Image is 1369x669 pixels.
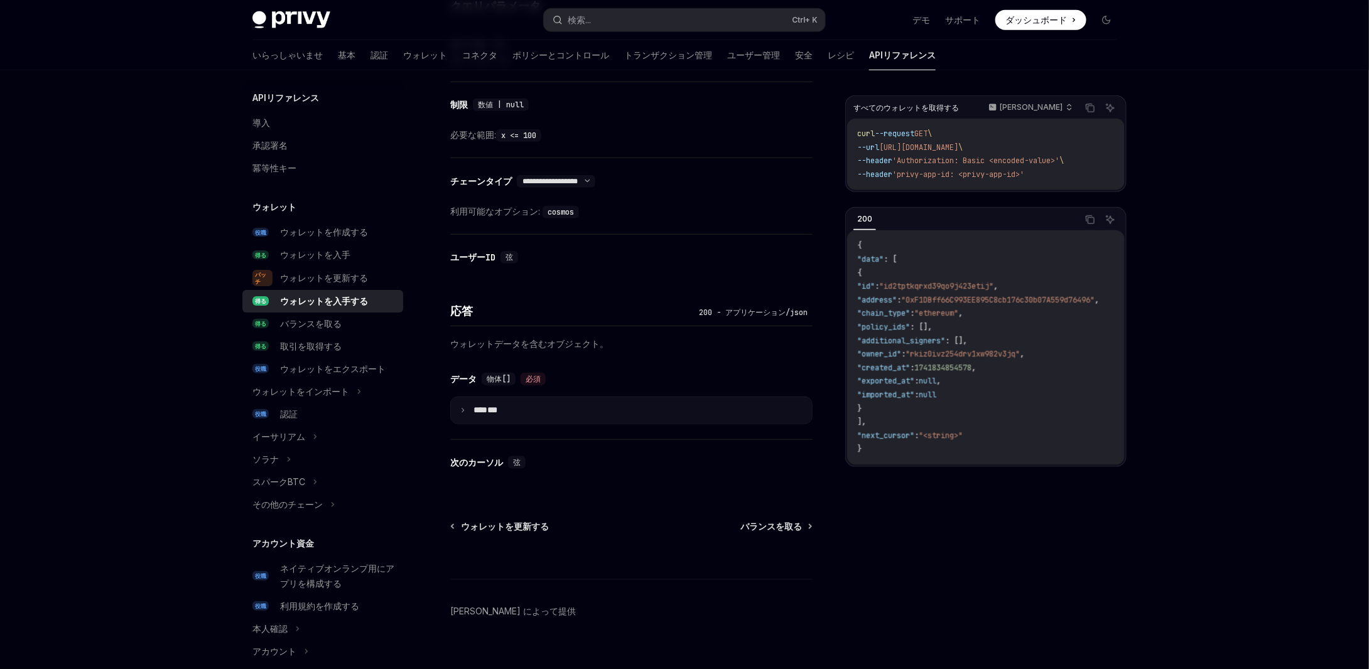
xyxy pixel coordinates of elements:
font: 弦 [506,252,513,262]
code: cosmos [543,206,579,218]
a: コネクタ [462,40,497,70]
span: "next_cursor" [857,431,914,441]
font: 導入 [252,117,270,128]
font: 認証 [371,50,388,60]
span: : [], [945,336,967,346]
span: { [857,268,862,278]
font: ウォレットをエクスポート [280,363,386,374]
font: 取引を取得する [280,341,342,351]
button: コードブロックの内容をコピーします [1082,100,1098,116]
span: "ethereum" [914,308,958,318]
font: 利用可能なオプション: [450,206,540,217]
span: null [919,390,936,400]
font: ウォレットを更新する [280,272,368,283]
a: 役職認証 [242,403,403,425]
span: "owner_id" [857,349,901,359]
a: 得るウォレットを入手 [242,244,403,266]
span: 'Authorization: Basic <encoded-value>' [892,156,1059,166]
font: ウォレットを更新する [461,521,549,532]
font: 役職 [255,410,266,417]
span: : [901,349,906,359]
a: ポリシーとコントロール [512,40,609,70]
font: 応答 [450,304,473,318]
font: いらっしゃいませ [252,50,323,60]
font: + K [805,15,818,24]
span: : [914,431,919,441]
span: "address" [857,295,897,305]
font: ウォレットを入手する [280,296,368,306]
font: 承認署名 [252,140,288,151]
a: 得るバランスを取る [242,313,403,335]
span: "id" [857,281,875,291]
a: ウォレットを更新する [452,520,549,533]
img: ダークロゴ [252,11,330,29]
span: \ [1059,156,1064,166]
font: ネイティブオンランプ用にアプリを構成する [280,563,394,589]
span: --header [857,169,892,179]
font: データ [450,373,477,385]
a: いらっしゃいませ [252,40,323,70]
font: Ctrl [792,15,805,24]
span: : [910,308,914,318]
button: [PERSON_NAME] [982,97,1078,119]
font: スパークBTC [252,476,305,487]
a: APIリファレンス [869,40,936,70]
span: "data" [857,254,884,264]
a: 承認署名 [242,134,403,157]
font: 役職 [255,572,266,579]
a: 役職ウォレットをエクスポート [242,358,403,380]
a: [PERSON_NAME] によって提供 [450,605,576,618]
span: "rkiz0ivz254drv1xw982v3jq" [906,349,1020,359]
span: , [971,363,976,373]
font: [PERSON_NAME] [1000,102,1063,112]
button: AIに聞く [1102,211,1118,228]
span: , [1095,295,1099,305]
span: , [1020,349,1024,359]
span: \ [928,129,932,139]
font: 得る [255,252,266,259]
font: 認証 [280,409,298,419]
font: 役職 [255,602,266,609]
span: curl [857,129,875,139]
span: } [857,404,862,414]
font: イーサリアム [252,431,305,442]
font: 次のカーソル [450,457,503,468]
font: 200 - アプリケーション/json [699,308,808,318]
font: その他のチェーン [252,499,323,510]
a: 役職利用規約を作成する [242,595,403,618]
a: 得るウォレットを入手する [242,290,403,313]
a: 冪等性キー [242,157,403,179]
span: 'privy-app-id: <privy-app-id>' [892,169,1024,179]
span: null [919,376,936,386]
font: APIリファレンス [869,50,936,60]
code: x <= 100 [496,129,541,142]
font: ソラナ [252,454,279,464]
font: バランスを取る [740,521,802,532]
font: ユーザーID [450,252,495,263]
span: "exported_at" [857,376,914,386]
span: : [910,363,914,373]
font: 冪等性キー [252,163,296,173]
span: --request [875,129,914,139]
span: "<string>" [919,431,963,441]
span: ], [857,417,866,427]
font: すべてのウォレットを取得する [853,103,959,112]
font: ウォレット [252,201,296,212]
a: 役職ウォレットを作成する [242,221,403,244]
font: 本人確認 [252,623,288,634]
span: : [], [910,322,932,332]
font: チェーンタイプ [450,176,512,187]
a: 基本 [338,40,355,70]
font: バランスを取る [280,318,342,329]
font: 基本 [338,50,355,60]
span: : [875,281,879,291]
span: : [914,376,919,386]
font: デモ [912,14,930,25]
span: "chain_type" [857,308,910,318]
font: 安全 [795,50,813,60]
font: ポリシーとコントロール [512,50,609,60]
span: \ [958,142,963,153]
font: 物体[] [487,374,511,384]
span: [URL][DOMAIN_NAME] [879,142,958,153]
font: ダッシュボード [1005,14,1067,25]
